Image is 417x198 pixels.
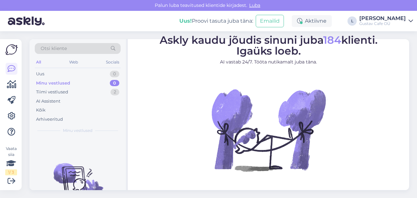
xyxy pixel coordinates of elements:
[5,146,17,175] div: Vaata siia
[5,169,17,175] div: 1 / 3
[247,2,262,8] span: Luba
[36,107,46,113] div: Kõik
[63,128,92,134] span: Minu vestlused
[110,89,119,95] div: 2
[105,58,121,66] div: Socials
[35,58,42,66] div: All
[110,80,119,87] div: 0
[5,44,18,55] img: Askly Logo
[36,71,44,77] div: Uus
[323,34,341,46] span: 184
[160,34,378,57] span: Askly kaudu jõudis sinuni juba klienti. Igaüks loeb.
[179,17,253,25] div: Proovi tasuta juba täna:
[110,71,119,77] div: 0
[41,45,67,52] span: Otsi kliente
[359,16,406,21] div: [PERSON_NAME]
[209,71,328,189] img: No Chat active
[292,15,332,27] div: Aktiivne
[36,98,60,105] div: AI Assistent
[36,116,63,123] div: Arhiveeritud
[160,59,378,65] p: AI vastab 24/7. Tööta nutikamalt juba täna.
[359,21,406,26] div: Gustav Cafe OÜ
[256,15,284,27] button: Emailid
[359,16,413,26] a: [PERSON_NAME]Gustav Cafe OÜ
[68,58,79,66] div: Web
[347,16,357,26] div: L
[36,80,70,87] div: Minu vestlused
[179,18,192,24] b: Uus!
[36,89,68,95] div: Tiimi vestlused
